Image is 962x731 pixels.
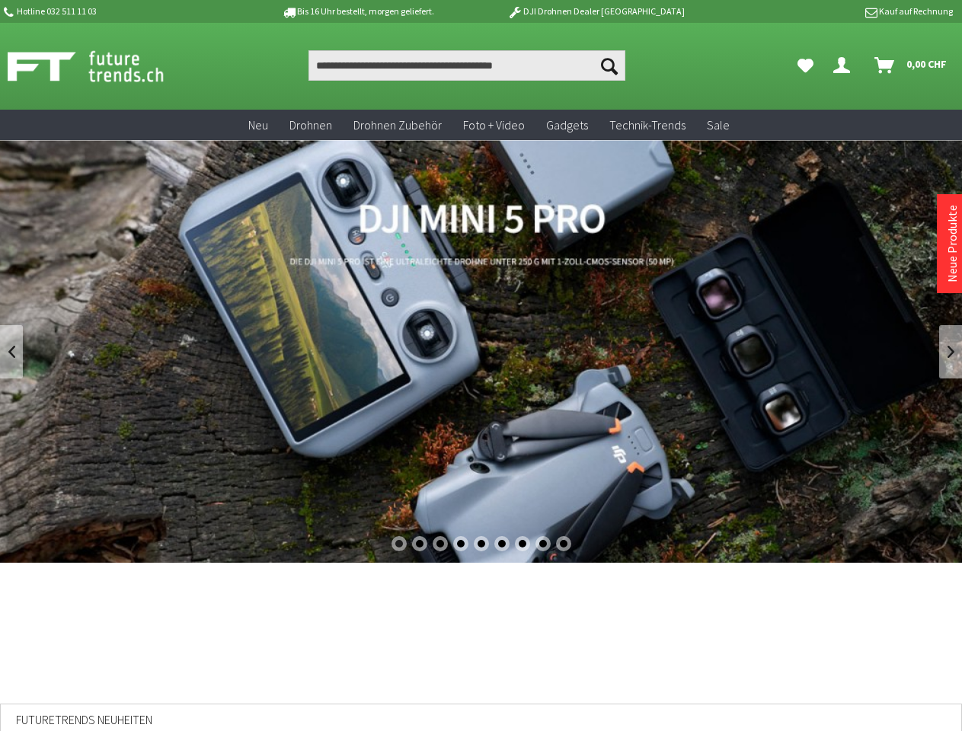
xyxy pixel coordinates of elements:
[353,117,442,132] span: Drohnen Zubehör
[906,52,947,76] span: 0,00 CHF
[715,2,953,21] p: Kauf auf Rechnung
[412,536,427,551] div: 2
[599,110,696,141] a: Technik-Trends
[452,110,535,141] a: Foto + Video
[556,536,571,551] div: 9
[944,205,960,283] a: Neue Produkte
[238,110,279,141] a: Neu
[433,536,448,551] div: 3
[453,536,468,551] div: 4
[343,110,452,141] a: Drohnen Zubehör
[707,117,730,132] span: Sale
[2,2,239,21] p: Hotline 032 511 11 03
[868,50,954,81] a: Warenkorb
[392,536,407,551] div: 1
[494,536,510,551] div: 6
[790,50,821,81] a: Meine Favoriten
[593,50,625,81] button: Suchen
[463,117,525,132] span: Foto + Video
[609,117,686,132] span: Technik-Trends
[308,50,625,81] input: Produkt, Marke, Kategorie, EAN, Artikelnummer…
[248,117,268,132] span: Neu
[515,536,530,551] div: 7
[8,47,197,85] img: Shop Futuretrends - zur Startseite wechseln
[535,110,599,141] a: Gadgets
[239,2,477,21] p: Bis 16 Uhr bestellt, morgen geliefert.
[696,110,740,141] a: Sale
[289,117,332,132] span: Drohnen
[546,117,588,132] span: Gadgets
[535,536,551,551] div: 8
[474,536,489,551] div: 5
[279,110,343,141] a: Drohnen
[477,2,714,21] p: DJI Drohnen Dealer [GEOGRAPHIC_DATA]
[827,50,862,81] a: Dein Konto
